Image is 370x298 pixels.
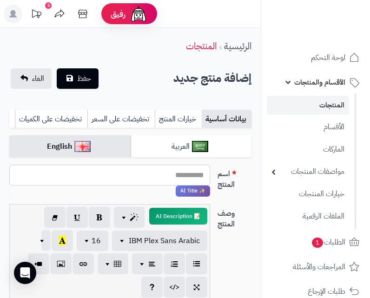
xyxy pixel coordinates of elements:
[267,231,364,253] a: الطلبات1
[176,185,210,197] span: انقر لاستخدام رفيقك الذكي
[131,135,252,158] a: العربية
[311,51,345,64] span: لوحة التحكم
[14,262,36,284] div: Open Intercom Messenger
[267,46,364,69] a: لوحة التحكم
[294,76,345,89] span: الأقسام والمنتجات
[267,206,349,226] a: الملفات الرقمية
[77,73,91,84] span: حفظ
[45,2,52,9] div: 5
[267,139,349,159] a: الماركات
[112,231,207,251] button: IBM Plex Sans Arabic
[111,8,126,20] span: رفيق
[32,73,44,84] span: الغاء
[57,68,99,89] button: حفظ
[129,235,200,246] span: IBM Plex Sans Arabic
[9,135,131,158] a: English
[267,96,349,115] a: المنتجات
[267,162,349,182] a: مواصفات المنتجات
[311,237,324,248] span: 1
[92,235,101,246] span: 16
[293,260,345,273] span: المراجعات والأسئلة
[77,231,108,251] button: 16
[267,256,364,278] a: المراجعات والأسئلة
[155,110,202,128] a: خيارات المنتج
[74,141,91,152] img: English
[202,110,251,128] a: بيانات أساسية
[267,117,349,137] a: الأقسام
[186,39,217,53] a: المنتجات
[214,165,256,190] label: اسم المنتج
[87,110,155,128] a: تخفيضات على السعر
[214,204,256,230] label: وصف المنتج
[173,69,251,88] h2: إضافة منتج جديد
[11,68,52,89] a: الغاء
[192,141,208,152] img: العربية
[149,208,207,225] button: 📝 AI Description
[308,285,345,298] span: طلبات الإرجاع
[267,184,349,204] a: خيارات المنتجات
[15,110,87,128] a: تخفيضات على الكميات
[25,5,48,26] a: تحديثات المنصة
[129,5,148,23] img: ai-face.png
[307,14,361,34] img: logo-2.png
[311,236,345,249] span: الطلبات
[224,39,251,53] a: الرئيسية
